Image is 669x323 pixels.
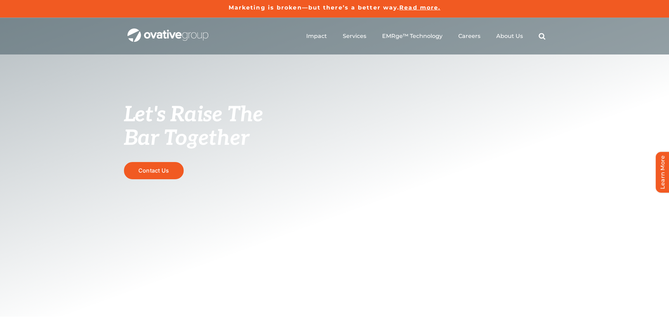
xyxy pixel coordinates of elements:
[382,33,442,40] a: EMRge™ Technology
[343,33,366,40] a: Services
[138,167,169,174] span: Contact Us
[458,33,480,40] a: Careers
[399,4,440,11] a: Read more.
[306,25,545,47] nav: Menu
[124,162,184,179] a: Contact Us
[539,33,545,40] a: Search
[124,102,263,128] span: Let's Raise The
[127,28,208,34] a: OG_Full_horizontal_WHT
[229,4,400,11] a: Marketing is broken—but there’s a better way.
[124,126,249,151] span: Bar Together
[496,33,523,40] a: About Us
[306,33,327,40] a: Impact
